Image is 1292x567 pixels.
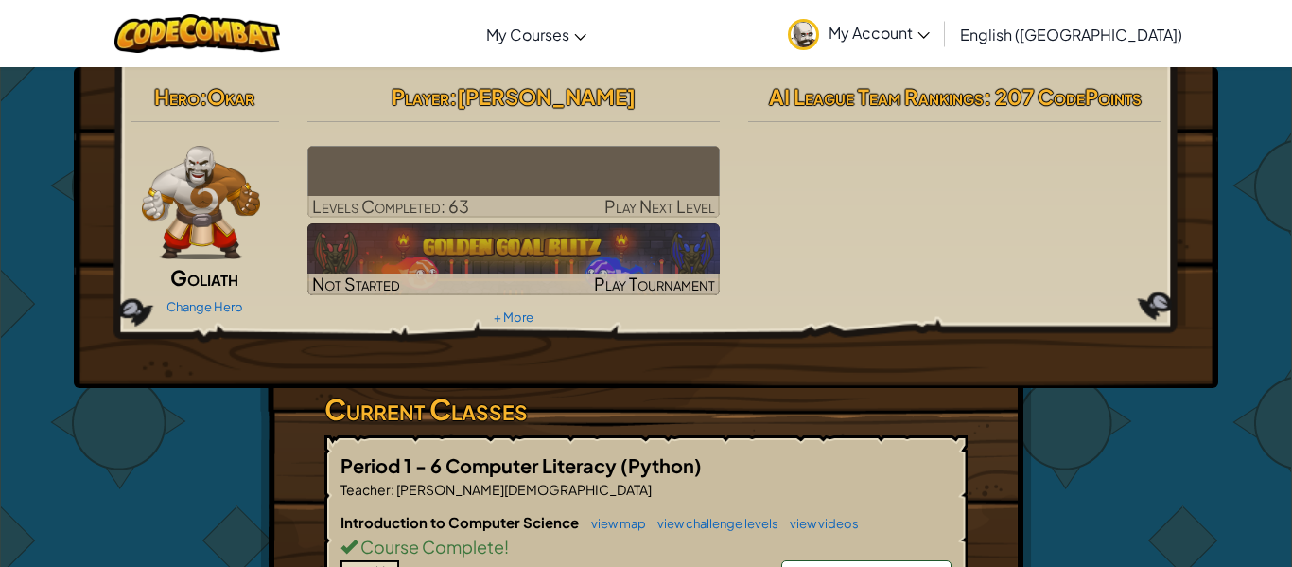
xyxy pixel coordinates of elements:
[340,481,391,498] span: Teacher
[340,453,620,477] span: Period 1 - 6 Computer Literacy
[449,83,457,110] span: :
[504,536,509,558] span: !
[154,83,200,110] span: Hero
[788,19,819,50] img: avatar
[951,9,1192,60] a: English ([GEOGRAPHIC_DATA])
[392,83,449,110] span: Player
[324,388,968,431] h3: Current Classes
[648,516,778,531] a: view challenge levels
[114,14,280,53] img: CodeCombat logo
[358,536,504,558] span: Course Complete
[594,273,715,294] span: Play Tournament
[307,223,721,295] img: Golden Goal
[780,516,859,531] a: view videos
[200,83,207,110] span: :
[166,299,243,314] a: Change Hero
[391,481,394,498] span: :
[307,146,721,218] a: Play Next Level
[778,4,939,63] a: My Account
[312,195,469,217] span: Levels Completed: 63
[312,273,400,294] span: Not Started
[960,25,1182,44] span: English ([GEOGRAPHIC_DATA])
[340,513,582,531] span: Introduction to Computer Science
[984,83,1142,110] span: : 207 CodePoints
[207,83,254,110] span: Okar
[769,83,984,110] span: AI League Team Rankings
[477,9,596,60] a: My Courses
[307,223,721,295] a: Not StartedPlay Tournament
[604,195,715,217] span: Play Next Level
[457,83,636,110] span: [PERSON_NAME]
[170,264,238,291] span: Goliath
[494,310,533,325] a: + More
[582,516,646,531] a: view map
[829,23,930,43] span: My Account
[142,146,260,259] img: goliath-pose.png
[394,481,652,498] span: [PERSON_NAME][DEMOGRAPHIC_DATA]
[486,25,569,44] span: My Courses
[620,453,702,477] span: (Python)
